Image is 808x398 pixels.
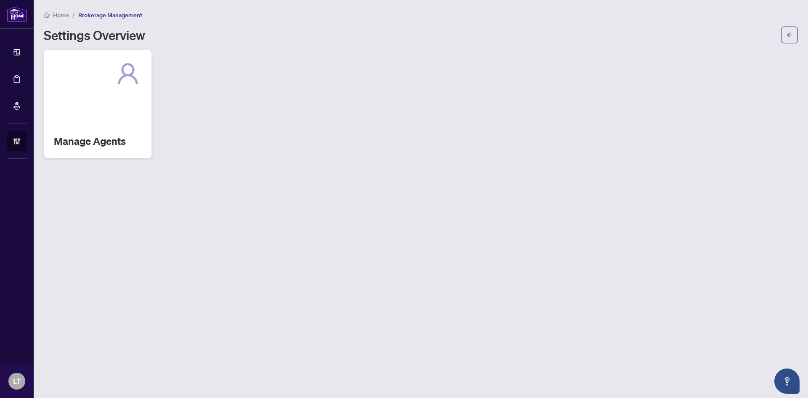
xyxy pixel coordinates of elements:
img: logo [7,6,27,22]
span: home [44,12,50,18]
h1: Settings Overview [44,28,145,42]
h2: Manage Agents [54,134,141,148]
span: LT [13,375,21,387]
span: arrow-left [787,32,792,38]
li: / [72,10,75,20]
button: Open asap [774,369,800,394]
span: Brokerage Management [78,11,142,19]
span: Home [53,11,69,19]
